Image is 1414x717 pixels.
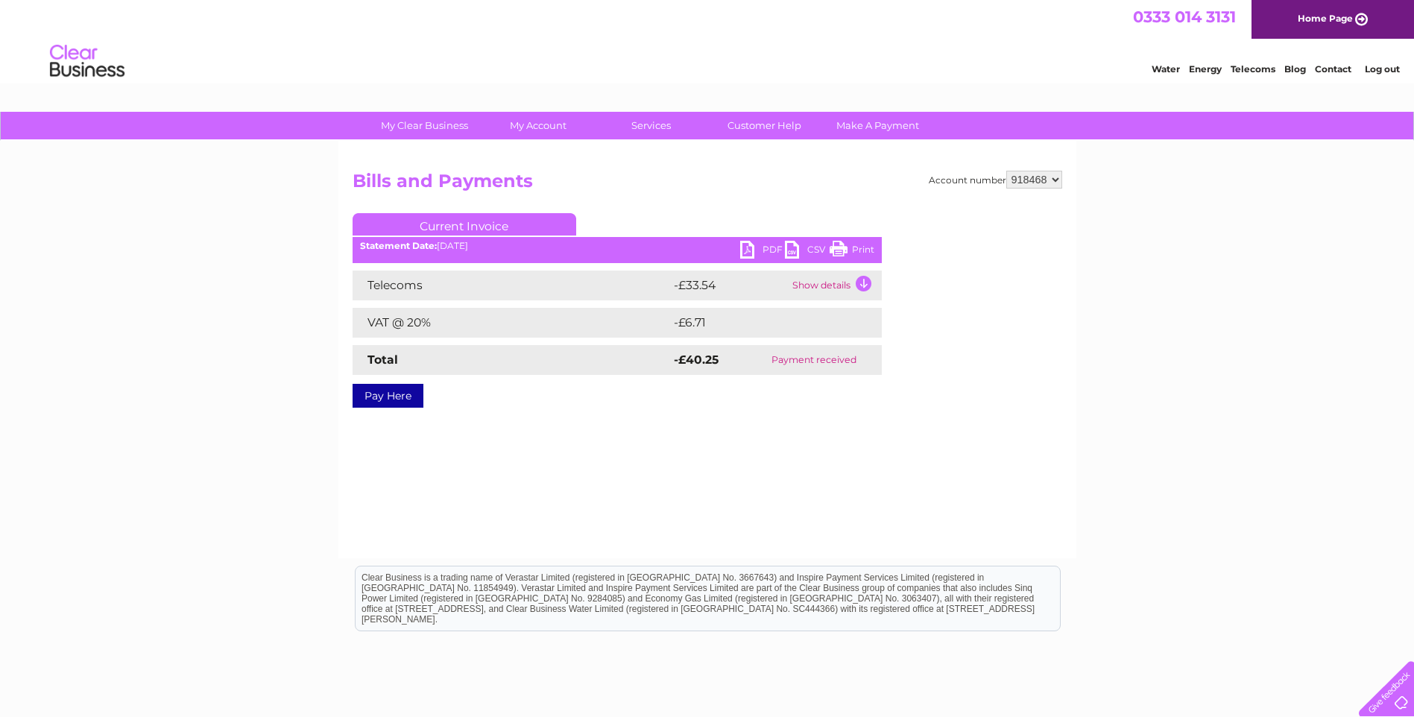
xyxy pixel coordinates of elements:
[353,171,1062,199] h2: Bills and Payments
[670,308,848,338] td: -£6.71
[1315,63,1351,75] a: Contact
[785,241,830,262] a: CSV
[1152,63,1180,75] a: Water
[674,353,719,367] strong: -£40.25
[746,345,882,375] td: Payment received
[789,271,882,300] td: Show details
[1231,63,1275,75] a: Telecoms
[1365,63,1400,75] a: Log out
[360,240,437,251] b: Statement Date:
[1189,63,1222,75] a: Energy
[356,8,1060,72] div: Clear Business is a trading name of Verastar Limited (registered in [GEOGRAPHIC_DATA] No. 3667643...
[1284,63,1306,75] a: Blog
[353,384,423,408] a: Pay Here
[830,241,874,262] a: Print
[49,39,125,84] img: logo.png
[476,112,599,139] a: My Account
[740,241,785,262] a: PDF
[590,112,713,139] a: Services
[367,353,398,367] strong: Total
[353,308,670,338] td: VAT @ 20%
[703,112,826,139] a: Customer Help
[353,213,576,236] a: Current Invoice
[353,271,670,300] td: Telecoms
[929,171,1062,189] div: Account number
[670,271,789,300] td: -£33.54
[363,112,486,139] a: My Clear Business
[816,112,939,139] a: Make A Payment
[353,241,882,251] div: [DATE]
[1133,7,1236,26] a: 0333 014 3131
